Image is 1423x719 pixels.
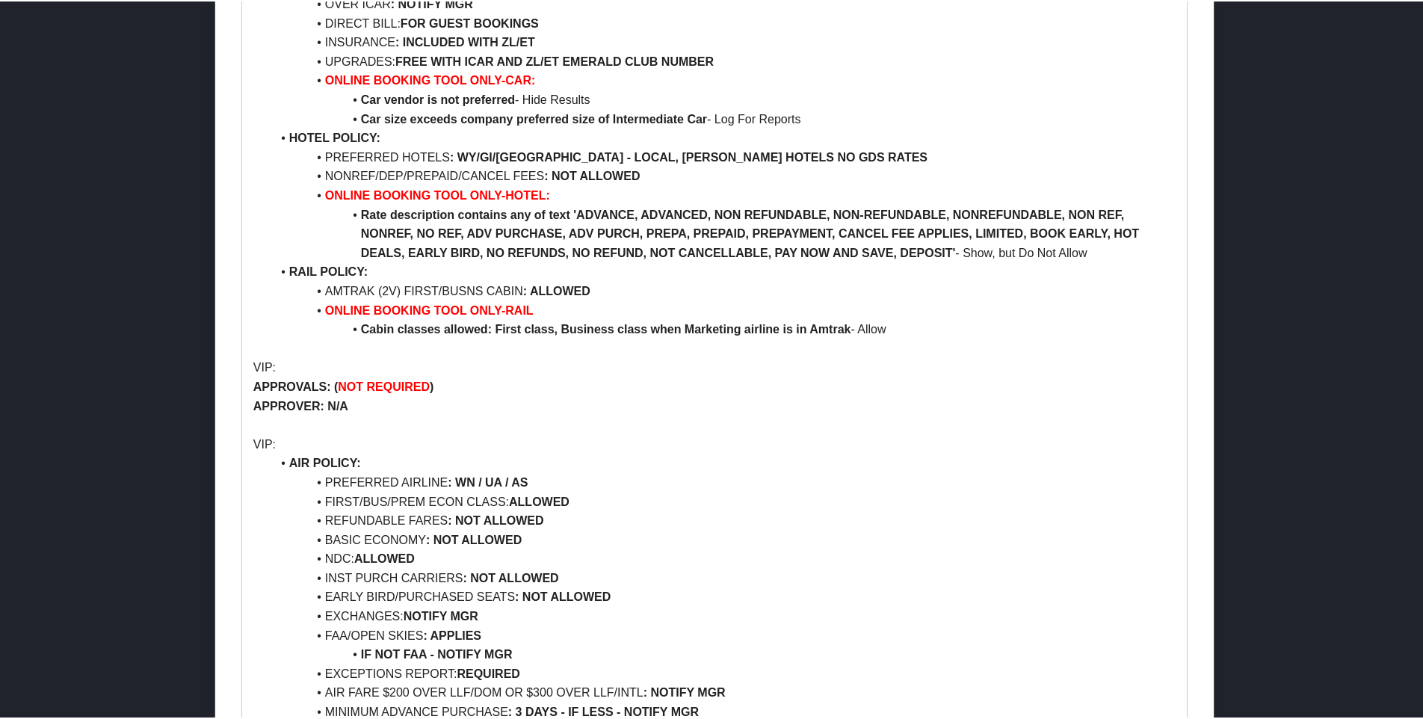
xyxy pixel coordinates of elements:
strong: : APPLIES [423,628,481,641]
p: VIP: [253,357,1176,376]
li: NDC: [271,548,1176,567]
strong: REQUIRED [457,666,519,679]
strong: : NOT ALLOWED [544,168,640,181]
strong: : [395,34,399,47]
li: EXCHANGES: [271,605,1176,625]
li: INSURANCE [271,31,1176,51]
strong: Cabin classes allowed: First class, Business class when Marketing airline is in Amtrak [361,321,851,334]
li: REFUNDABLE FARES [271,510,1176,529]
li: BASIC ECONOMY [271,529,1176,549]
strong: ONLINE BOOKING TOOL ONLY-HOTEL: [325,188,550,200]
li: - Hide Results [271,89,1176,108]
strong: : NOTIFY MGR [643,685,726,697]
strong: HOTEL POLICY: [289,130,380,143]
strong: : WY/GI/[GEOGRAPHIC_DATA] - LOCAL, [PERSON_NAME] HOTELS NO GDS RATES [450,149,927,162]
strong: INCLUDED WITH ZL/ET [403,34,535,47]
strong: : NOT ALLOWED [448,513,543,525]
strong: ( [334,379,338,392]
li: AMTRAK (2V) FIRST/BUSNS CABIN [271,280,1176,300]
strong: : ALLOWED [523,283,590,296]
strong: : NOT ALLOWED [463,570,558,583]
strong: ONLINE BOOKING TOOL ONLY-RAIL [325,303,534,315]
li: - Show, but Do Not Allow [271,204,1176,262]
li: - Allow [271,318,1176,338]
strong: : 3 DAYS - IF LESS - NOTIFY MGR [508,704,699,717]
li: FAA/OPEN SKIES [271,625,1176,644]
strong: : WN / UA / AS [448,475,528,487]
li: EARLY BIRD/PURCHASED SEATS [271,586,1176,605]
li: PREFERRED AIRLINE [271,472,1176,491]
strong: NOTIFY MGR [404,608,478,621]
strong: FREE WITH ICAR AND ZL/ET EMERALD CLUB NUMBER [395,54,714,67]
strong: FOR GUEST BOOKINGS [401,16,539,28]
li: - Log For Reports [271,108,1176,128]
strong: ALLOWED [509,494,569,507]
li: NONREF/DEP/PREPAID/CANCEL FEES [271,165,1176,185]
strong: : NOT ALLOWED [426,532,522,545]
li: FIRST/BUS/PREM ECON CLASS: [271,491,1176,510]
strong: ONLINE BOOKING TOOL ONLY-CAR: [325,72,536,85]
strong: Car vendor is not preferred [361,92,515,105]
strong: : NOT ALLOWED [515,589,611,602]
strong: NOT REQUIRED [338,379,430,392]
li: EXCEPTIONS REPORT: [271,663,1176,682]
li: DIRECT BILL: [271,13,1176,32]
li: PREFERRED HOTELS [271,146,1176,166]
strong: ) [430,379,433,392]
strong: RAIL POLICY: [289,264,368,277]
strong: Car size exceeds company preferred size of Intermediate Car [361,111,707,124]
strong: APPROVER: N/A [253,398,348,411]
strong: AIR POLICY: [289,455,361,468]
strong: IF NOT FAA - NOTIFY MGR [361,647,513,659]
li: INST PURCH CARRIERS [271,567,1176,587]
li: UPGRADES: [271,51,1176,70]
li: AIR FARE $200 OVER LLF/DOM OR $300 OVER LLF/INTL [271,682,1176,701]
strong: ALLOWED [354,551,415,564]
p: VIP: [253,433,1176,453]
strong: APPROVALS: [253,379,331,392]
strong: Rate description contains any of text 'ADVANCE, ADVANCED, NON REFUNDABLE, NON-REFUNDABLE, NONREFU... [361,207,1143,258]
